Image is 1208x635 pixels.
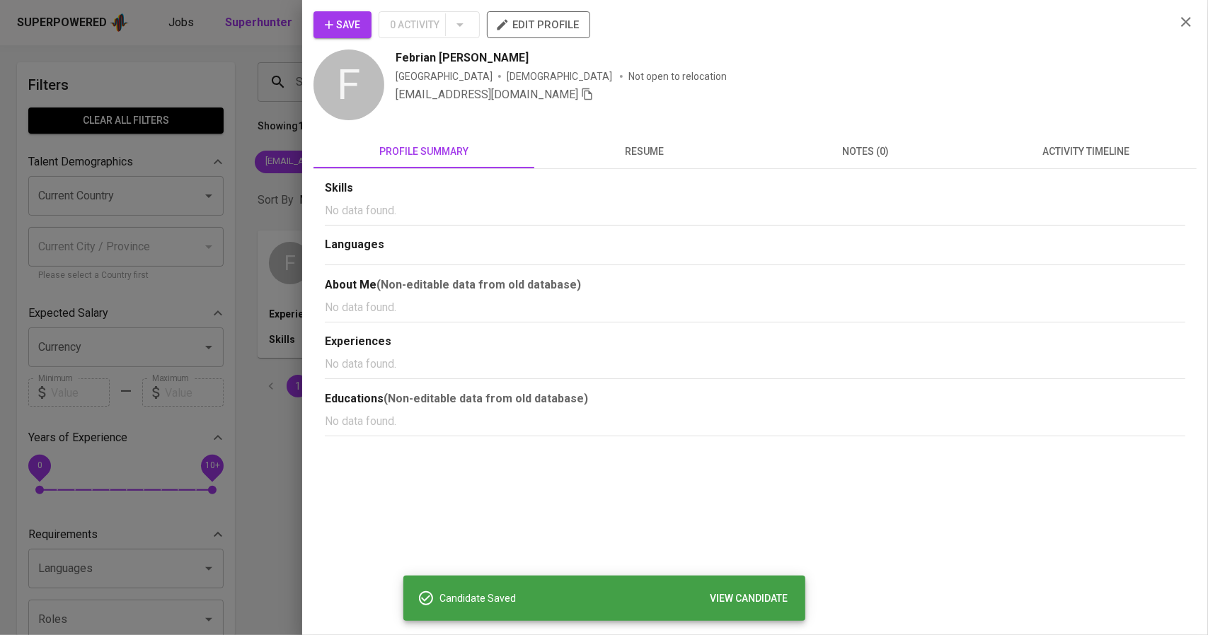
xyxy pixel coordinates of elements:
p: No data found. [325,202,1185,219]
span: edit profile [498,16,579,34]
div: F [313,49,384,120]
b: (Non-editable data from old database) [384,392,588,405]
span: activity timeline [984,143,1188,161]
span: resume [543,143,747,161]
div: [GEOGRAPHIC_DATA] [396,69,493,83]
span: [EMAIL_ADDRESS][DOMAIN_NAME] [396,88,578,101]
p: Not open to relocation [628,69,727,83]
div: Candidate Saved [440,586,794,612]
p: No data found. [325,356,1185,373]
span: notes (0) [764,143,967,161]
span: profile summary [322,143,526,161]
div: About Me [325,276,1185,293]
div: Experiences [325,334,1185,350]
span: [DEMOGRAPHIC_DATA] [507,69,614,83]
div: Languages [325,237,1185,253]
span: Save [325,16,360,34]
p: No data found. [325,299,1185,316]
button: Save [313,11,372,38]
p: No data found. [325,413,1185,430]
span: Febrian [PERSON_NAME] [396,49,529,66]
span: VIEW CANDIDATE [711,590,788,607]
b: (Non-editable data from old database) [376,278,581,291]
a: edit profile [487,18,590,30]
button: edit profile [487,11,590,38]
div: Educations [325,390,1185,407]
div: Skills [325,180,1185,197]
